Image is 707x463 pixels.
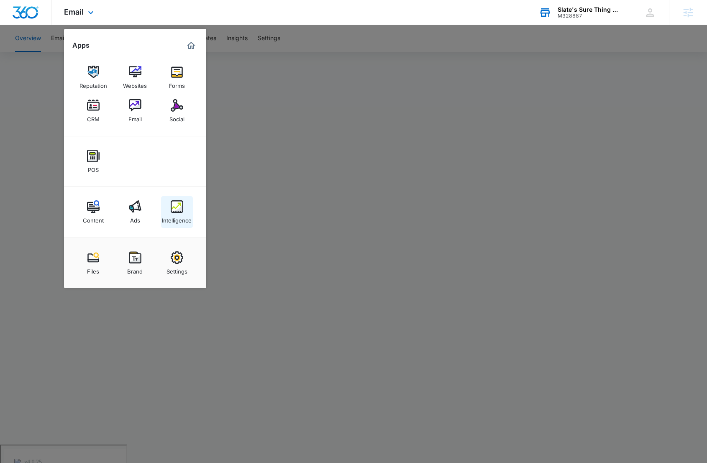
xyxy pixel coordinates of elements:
a: Intelligence [161,196,193,228]
div: Reputation [79,78,107,89]
img: tab_keywords_by_traffic_grey.svg [83,49,90,55]
div: Domain Overview [32,49,75,55]
div: Ads [130,213,140,224]
img: tab_domain_overview_orange.svg [23,49,29,55]
a: Settings [161,247,193,279]
div: Brand [127,264,143,275]
div: Email [128,112,142,123]
img: website_grey.svg [13,22,20,28]
div: Files [87,264,99,275]
a: POS [77,146,109,177]
a: Reputation [77,61,109,93]
div: Forms [169,78,185,89]
a: Marketing 360® Dashboard [184,39,198,52]
div: Websites [123,78,147,89]
div: POS [88,162,99,173]
div: Content [83,213,104,224]
a: Email [119,95,151,127]
a: Content [77,196,109,228]
div: account id [558,13,619,19]
a: Social [161,95,193,127]
div: Intelligence [162,213,192,224]
h2: Apps [72,41,90,49]
div: CRM [87,112,100,123]
div: Social [169,112,184,123]
div: Domain: [DOMAIN_NAME] [22,22,92,28]
a: Websites [119,61,151,93]
span: Email [64,8,84,16]
a: Brand [119,247,151,279]
a: CRM [77,95,109,127]
a: Ads [119,196,151,228]
a: Forms [161,61,193,93]
div: account name [558,6,619,13]
div: Settings [167,264,187,275]
div: Keywords by Traffic [92,49,141,55]
img: logo_orange.svg [13,13,20,20]
div: v 4.0.25 [23,13,41,20]
a: Files [77,247,109,279]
